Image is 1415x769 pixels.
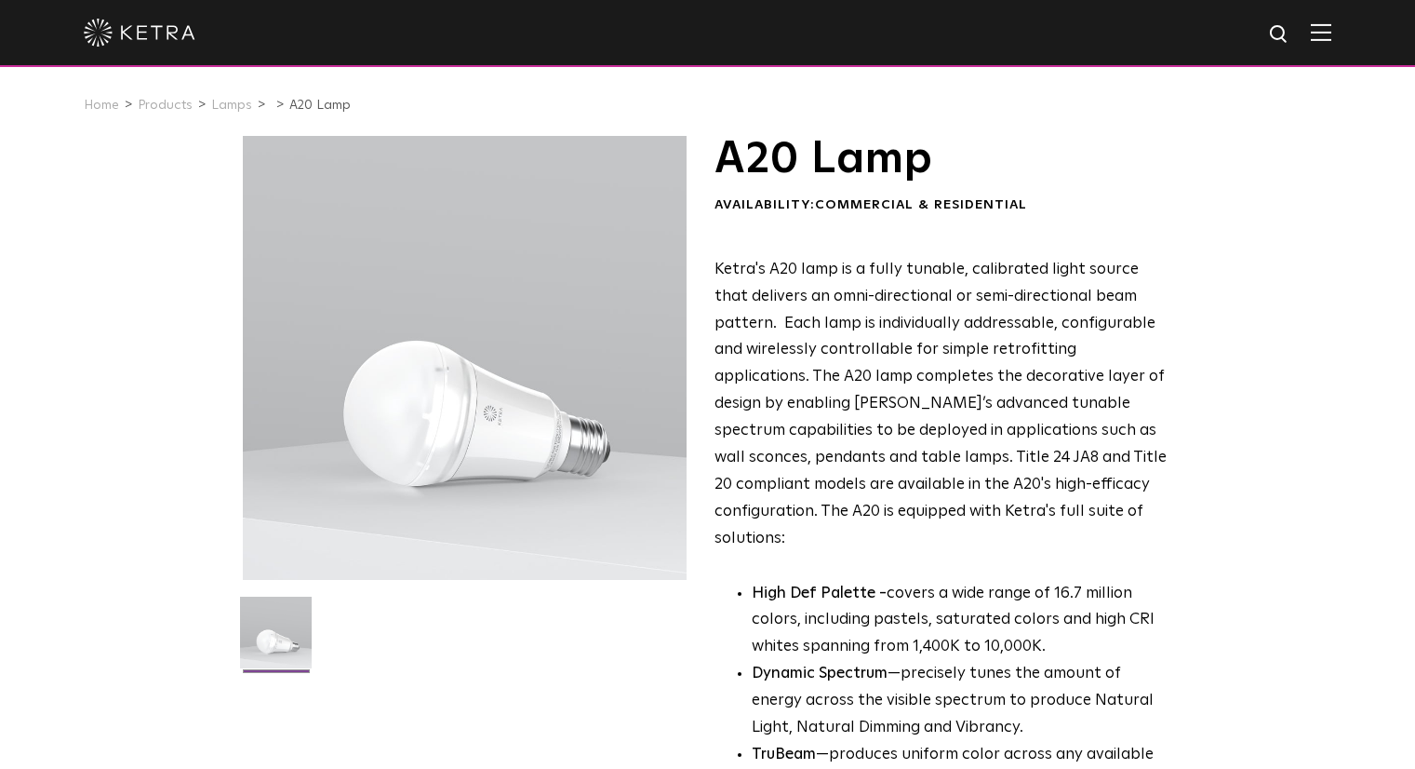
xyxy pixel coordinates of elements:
[815,198,1027,211] span: Commercial & Residential
[752,586,887,601] strong: High Def Palette -
[714,196,1168,215] div: Availability:
[752,666,888,681] strong: Dynamic Spectrum
[240,597,312,682] img: A20-Lamp-2021-Web-Square
[714,262,1167,546] span: Ketra's A20 lamp is a fully tunable, calibrated light source that delivers an omni-directional or...
[752,661,1168,742] li: —precisely tunes the amount of energy across the visible spectrum to produce Natural Light, Natur...
[211,99,252,112] a: Lamps
[84,19,195,47] img: ketra-logo-2019-white
[1311,23,1331,41] img: Hamburger%20Nav.svg
[714,136,1168,182] h1: A20 Lamp
[752,581,1168,662] p: covers a wide range of 16.7 million colors, including pastels, saturated colors and high CRI whit...
[752,747,816,762] strong: TruBeam
[1268,23,1291,47] img: search icon
[138,99,193,112] a: Products
[84,99,119,112] a: Home
[289,99,351,112] a: A20 Lamp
